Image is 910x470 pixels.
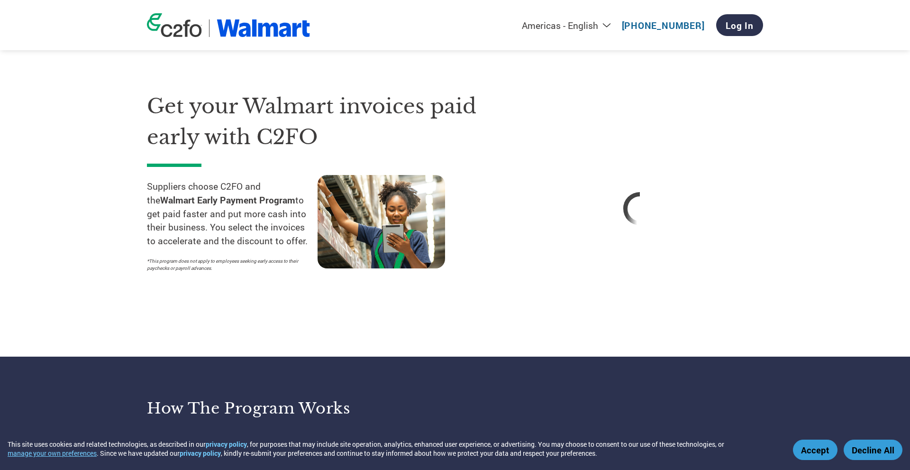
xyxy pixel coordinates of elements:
[147,399,443,418] h3: How the program works
[844,440,902,460] button: Decline All
[318,175,445,268] img: supply chain worker
[793,440,837,460] button: Accept
[217,19,310,37] img: Walmart
[8,449,97,458] button: manage your own preferences
[147,180,318,248] p: Suppliers choose C2FO and the to get paid faster and put more cash into their business. You selec...
[147,13,202,37] img: c2fo logo
[622,19,705,31] a: [PHONE_NUMBER]
[160,194,295,206] strong: Walmart Early Payment Program
[8,440,779,458] div: This site uses cookies and related technologies, as described in our , for purposes that may incl...
[147,91,488,152] h1: Get your Walmart invoices paid early with C2FO
[180,449,221,458] a: privacy policy
[206,440,247,449] a: privacy policy
[147,258,308,272] p: *This program does not apply to employees seeking early access to their paychecks or payroll adva...
[716,14,763,36] a: Log In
